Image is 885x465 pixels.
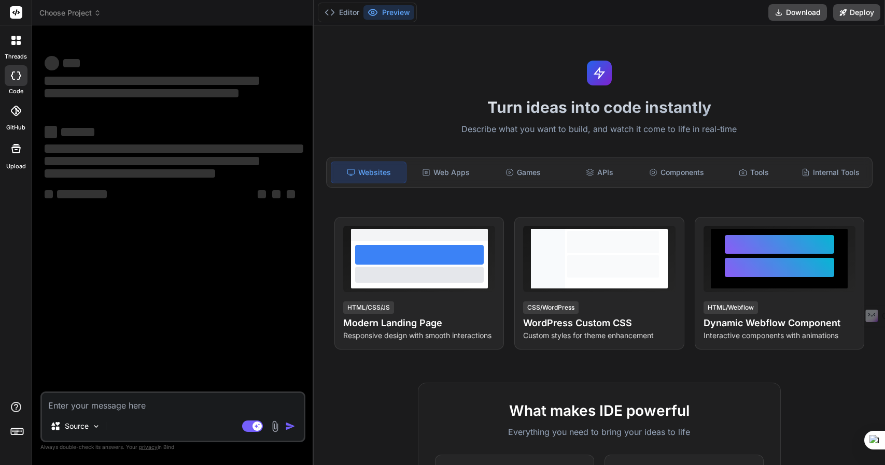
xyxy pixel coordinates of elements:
[65,421,89,431] p: Source
[343,330,495,341] p: Responsive design with smooth interactions
[320,98,879,117] h1: Turn ideas into code instantly
[768,4,827,21] button: Download
[716,162,791,183] div: Tools
[704,330,855,341] p: Interactive components with animations
[285,421,296,431] img: icon
[485,162,560,183] div: Games
[45,56,59,70] span: ‌
[40,442,305,452] p: Always double-check its answers. Your in Bind
[523,316,675,330] h4: WordPress Custom CSS
[343,316,495,330] h4: Modern Landing Page
[320,123,879,136] p: Describe what you want to build, and watch it come to life in real-time
[45,157,259,165] span: ‌
[45,144,303,153] span: ‌
[704,301,758,314] div: HTML/Webflow
[92,422,101,431] img: Pick Models
[639,162,714,183] div: Components
[57,190,107,198] span: ‌
[45,89,238,97] span: ‌
[269,420,281,432] img: attachment
[331,162,406,183] div: Websites
[6,123,25,132] label: GitHub
[61,128,94,136] span: ‌
[409,162,483,183] div: Web Apps
[343,301,394,314] div: HTML/CSS/JS
[833,4,880,21] button: Deploy
[320,5,363,20] button: Editor
[258,190,266,198] span: ‌
[45,169,215,178] span: ‌
[39,8,101,18] span: Choose Project
[287,190,295,198] span: ‌
[523,301,579,314] div: CSS/WordPress
[5,52,27,61] label: threads
[139,444,158,450] span: privacy
[272,190,280,198] span: ‌
[435,400,764,422] h2: What makes IDE powerful
[6,162,26,171] label: Upload
[563,162,637,183] div: APIs
[45,77,259,85] span: ‌
[793,162,868,183] div: Internal Tools
[45,126,57,138] span: ‌
[363,5,414,20] button: Preview
[9,87,23,96] label: code
[63,59,80,67] span: ‌
[45,190,53,198] span: ‌
[435,426,764,438] p: Everything you need to bring your ideas to life
[704,316,855,330] h4: Dynamic Webflow Component
[523,330,675,341] p: Custom styles for theme enhancement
